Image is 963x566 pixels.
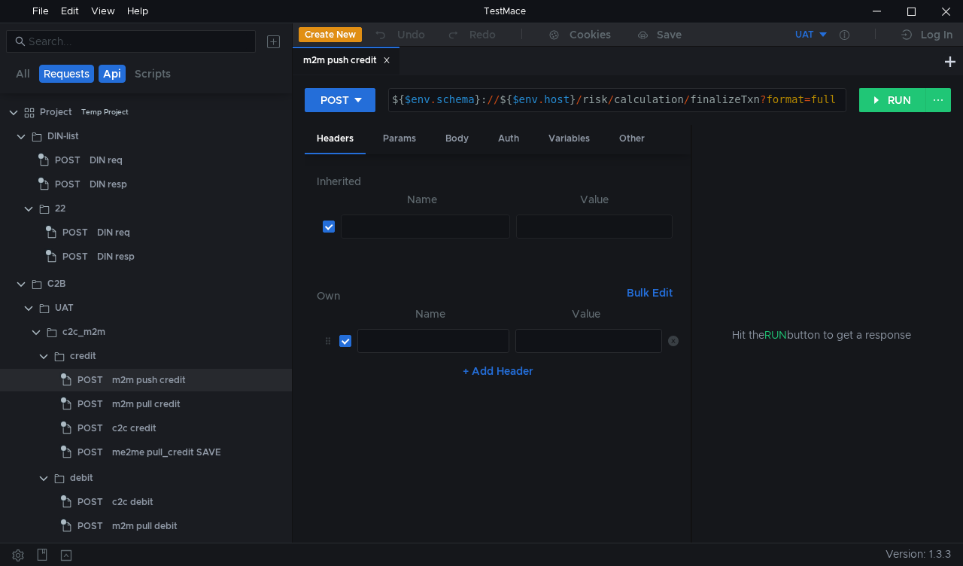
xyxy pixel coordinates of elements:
[29,33,247,50] input: Search...
[55,297,74,319] div: UAT
[112,441,221,464] div: me2me pull_credit SAVE
[921,26,952,44] div: Log In
[621,284,679,302] button: Bulk Edit
[764,328,787,342] span: RUN
[112,369,186,391] div: m2m push credit
[62,245,88,268] span: POST
[97,221,130,244] div: DIN req
[62,542,162,564] div: direct_debit_payment
[112,417,156,440] div: c2c credit
[320,92,349,108] div: POST
[55,197,65,220] div: 22
[436,23,506,46] button: Redo
[335,190,510,208] th: Name
[317,172,679,190] h6: Inherited
[371,125,428,153] div: Params
[62,221,88,244] span: POST
[317,287,621,305] h6: Own
[570,26,611,44] div: Cookies
[81,101,129,123] div: Temp Project
[509,305,662,323] th: Value
[299,27,362,42] button: Create New
[77,441,103,464] span: POST
[732,327,911,343] span: Hit the button to get a response
[70,467,93,489] div: debit
[725,23,829,47] button: UAT
[859,88,926,112] button: RUN
[55,149,81,172] span: POST
[77,369,103,391] span: POST
[77,393,103,415] span: POST
[97,245,135,268] div: DIN resp
[795,28,814,42] div: UAT
[362,23,436,46] button: Undo
[47,125,79,148] div: DIN-list
[90,149,123,172] div: DIN req
[536,125,602,153] div: Variables
[486,125,531,153] div: Auth
[457,362,539,380] button: + Add Header
[886,543,951,565] span: Version: 1.3.3
[62,321,105,343] div: c2c_m2m
[469,26,496,44] div: Redo
[305,125,366,154] div: Headers
[303,53,390,68] div: m2m push credit
[112,393,181,415] div: m2m pull credit
[55,173,81,196] span: POST
[305,88,375,112] button: POST
[130,65,175,83] button: Scripts
[40,101,72,123] div: Project
[112,491,153,513] div: c2c debit
[77,417,103,440] span: POST
[397,26,425,44] div: Undo
[99,65,126,83] button: Api
[433,125,481,153] div: Body
[607,125,657,153] div: Other
[510,190,679,208] th: Value
[77,491,103,513] span: POST
[47,272,65,295] div: С2B
[657,29,682,40] div: Save
[351,305,510,323] th: Name
[39,65,94,83] button: Requests
[70,345,96,367] div: credit
[90,173,127,196] div: DIN resp
[112,515,178,537] div: m2m pull debit
[77,515,103,537] span: POST
[11,65,35,83] button: All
